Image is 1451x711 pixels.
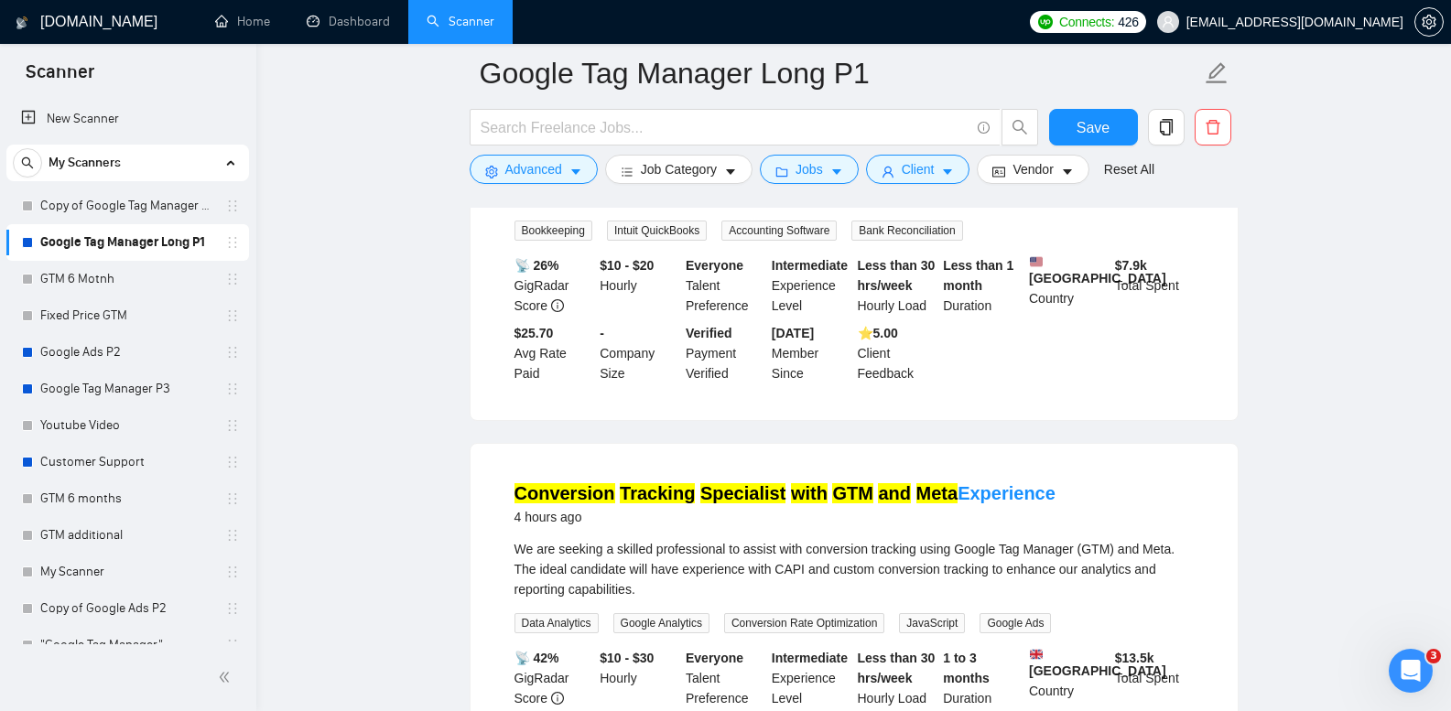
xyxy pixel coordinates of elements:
[1148,109,1185,145] button: copy
[1061,165,1074,178] span: caret-down
[899,613,965,633] span: JavaScript
[514,258,559,273] b: 📡 26%
[40,627,214,663] a: "Google Tag Manager"
[481,116,969,139] input: Search Freelance Jobs...
[858,258,936,293] b: Less than 30 hrs/week
[882,165,894,178] span: user
[225,601,240,616] span: holder
[772,326,814,340] b: [DATE]
[682,648,768,708] div: Talent Preference
[1389,649,1433,693] iframe: Intercom live chat
[939,255,1025,316] div: Duration
[686,326,732,340] b: Verified
[551,692,564,705] span: info-circle
[939,648,1025,708] div: Duration
[40,480,214,517] a: GTM 6 months
[427,14,494,29] a: searchScanner
[40,407,214,444] a: Youtube Video
[980,613,1051,633] span: Google Ads
[941,165,954,178] span: caret-down
[621,165,633,178] span: bars
[1029,648,1166,678] b: [GEOGRAPHIC_DATA]
[1049,109,1138,145] button: Save
[6,101,249,137] li: New Scanner
[1002,119,1037,135] span: search
[600,326,604,340] b: -
[307,14,390,29] a: dashboardDashboard
[1002,109,1038,145] button: search
[830,165,843,178] span: caret-down
[943,651,990,685] b: 1 to 3 months
[943,258,1013,293] b: Less than 1 month
[596,255,682,316] div: Hourly
[832,483,872,503] mark: GTM
[1012,159,1053,179] span: Vendor
[1115,258,1147,273] b: $ 7.9k
[21,101,234,137] a: New Scanner
[613,613,709,633] span: Google Analytics
[1426,649,1441,663] span: 3
[977,155,1088,184] button: idcardVendorcaret-down
[724,613,884,633] span: Conversion Rate Optimization
[1029,255,1166,285] b: [GEOGRAPHIC_DATA]
[1149,119,1184,135] span: copy
[569,165,582,178] span: caret-down
[724,165,737,178] span: caret-down
[1059,12,1114,32] span: Connects:
[505,159,562,179] span: Advanced
[682,323,768,383] div: Payment Verified
[514,506,1056,528] div: 4 hours ago
[607,221,707,241] span: Intuit QuickBooks
[40,444,214,480] a: Customer Support
[600,651,654,665] b: $10 - $30
[40,371,214,407] a: Google Tag Manager P3
[225,491,240,506] span: holder
[225,418,240,433] span: holder
[14,156,41,169] span: search
[1030,255,1043,268] img: 🇺🇸
[760,155,859,184] button: folderJobscaret-down
[13,148,42,178] button: search
[40,590,214,627] a: Copy of Google Ads P2
[1104,159,1154,179] a: Reset All
[514,483,1056,503] a: Conversion Tracking Specialist with GTM and MetaExperience
[225,345,240,360] span: holder
[854,255,940,316] div: Hourly Load
[1118,12,1138,32] span: 426
[992,165,1005,178] span: idcard
[854,323,940,383] div: Client Feedback
[1115,651,1154,665] b: $ 13.5k
[225,199,240,213] span: holder
[514,483,615,503] mark: Conversion
[225,528,240,543] span: holder
[768,323,854,383] div: Member Since
[511,323,597,383] div: Avg Rate Paid
[514,326,554,340] b: $25.70
[686,651,743,665] b: Everyone
[1195,109,1231,145] button: delete
[772,651,848,665] b: Intermediate
[225,565,240,579] span: holder
[916,483,958,503] mark: Meta
[514,613,599,633] span: Data Analytics
[854,648,940,708] div: Hourly Load
[514,651,559,665] b: 📡 42%
[470,155,598,184] button: settingAdvancedcaret-down
[40,224,214,261] a: Google Tag Manager Long P1
[49,145,121,181] span: My Scanners
[225,638,240,652] span: holder
[596,648,682,708] div: Hourly
[878,483,911,503] mark: and
[596,323,682,383] div: Company Size
[866,155,970,184] button: userClientcaret-down
[978,122,990,134] span: info-circle
[768,255,854,316] div: Experience Level
[1030,648,1043,661] img: 🇬🇧
[551,299,564,312] span: info-circle
[682,255,768,316] div: Talent Preference
[721,221,837,241] span: Accounting Software
[218,668,236,686] span: double-left
[215,14,270,29] a: homeHome
[796,159,823,179] span: Jobs
[775,165,788,178] span: folder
